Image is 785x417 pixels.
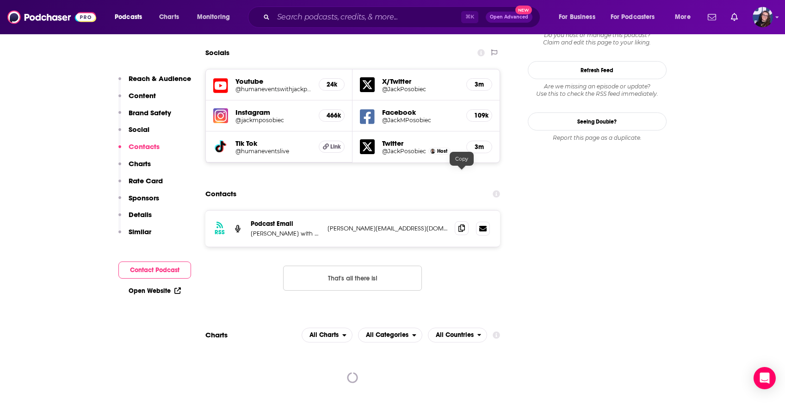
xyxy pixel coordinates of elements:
[528,83,667,98] div: Are we missing an episode or update? Use this to check the RSS feed immediately.
[302,328,352,342] h2: Platforms
[118,125,149,142] button: Social
[283,266,422,291] button: Nothing here.
[159,11,179,24] span: Charts
[327,81,337,88] h5: 24k
[528,112,667,131] a: Seeing Double?
[118,108,171,125] button: Brand Safety
[753,7,773,27] button: Show profile menu
[461,11,478,23] span: ⌘ K
[428,328,488,342] h2: Countries
[118,227,151,244] button: Similar
[235,148,312,155] a: @humaneventslive
[205,330,228,339] h2: Charts
[118,261,191,279] button: Contact Podcast
[382,139,459,148] h5: Twitter
[753,7,773,27] span: Logged in as CallieDaruk
[327,112,337,119] h5: 466k
[605,10,668,25] button: open menu
[273,10,461,25] input: Search podcasts, credits, & more...
[528,61,667,79] button: Refresh Feed
[235,86,312,93] a: @humaneventswithjackposobiec
[129,159,151,168] p: Charts
[528,134,667,142] div: Report this page as a duplicate.
[235,108,312,117] h5: Instagram
[450,152,474,166] div: Copy
[302,328,352,342] button: open menu
[191,10,242,25] button: open menu
[118,91,156,108] button: Content
[474,81,484,88] h5: 3m
[197,11,230,24] span: Monitoring
[358,328,422,342] button: open menu
[115,11,142,24] span: Podcasts
[129,227,151,236] p: Similar
[129,108,171,117] p: Brand Safety
[129,287,181,295] a: Open Website
[328,224,448,232] p: [PERSON_NAME][EMAIL_ADDRESS][DOMAIN_NAME]
[215,229,225,236] h3: RSS
[129,193,159,202] p: Sponsors
[108,10,154,25] button: open menu
[358,328,422,342] h2: Categories
[486,12,532,23] button: Open AdvancedNew
[129,142,160,151] p: Contacts
[515,6,532,14] span: New
[153,10,185,25] a: Charts
[382,77,459,86] h5: X/Twitter
[382,117,459,124] a: @JackMPosobiec
[251,220,320,228] p: Podcast Email
[528,31,667,39] span: Do you host or manage this podcast?
[129,210,152,219] p: Details
[118,193,159,211] button: Sponsors
[611,11,655,24] span: For Podcasters
[330,143,341,150] span: Link
[129,176,163,185] p: Rate Card
[129,125,149,134] p: Social
[235,139,312,148] h5: Tik Tok
[129,91,156,100] p: Content
[474,143,484,151] h5: 3m
[668,10,702,25] button: open menu
[251,230,320,237] p: [PERSON_NAME] with [PERSON_NAME]
[490,15,528,19] span: Open Advanced
[704,9,720,25] a: Show notifications dropdown
[235,117,312,124] a: @jackmposobiec
[559,11,595,24] span: For Business
[118,176,163,193] button: Rate Card
[205,185,236,203] h2: Contacts
[213,108,228,123] img: iconImage
[118,159,151,176] button: Charts
[7,8,96,26] img: Podchaser - Follow, Share and Rate Podcasts
[319,141,345,153] a: Link
[205,44,229,62] h2: Socials
[552,10,607,25] button: open menu
[118,210,152,227] button: Details
[437,148,447,154] span: Host
[727,9,742,25] a: Show notifications dropdown
[118,142,160,159] button: Contacts
[430,149,435,154] img: Jack Posobiec
[528,31,667,46] div: Claim and edit this page to your liking.
[382,108,459,117] h5: Facebook
[118,74,191,91] button: Reach & Audience
[753,7,773,27] img: User Profile
[257,6,549,28] div: Search podcasts, credits, & more...
[309,332,339,338] span: All Charts
[382,148,426,155] a: @JackPosobiec
[474,112,484,119] h5: 109k
[436,332,474,338] span: All Countries
[382,86,459,93] a: @JackPosobiec
[235,77,312,86] h5: Youtube
[675,11,691,24] span: More
[366,332,408,338] span: All Categories
[754,367,776,389] div: Open Intercom Messenger
[428,328,488,342] button: open menu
